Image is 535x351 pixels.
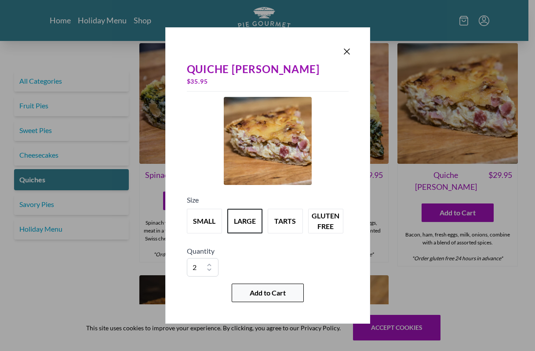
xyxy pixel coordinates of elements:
[187,75,349,88] div: $ 35.95
[250,288,286,298] span: Add to Cart
[268,209,303,233] button: Variant Swatch
[187,63,349,75] div: Quiche [PERSON_NAME]
[187,209,222,233] button: Variant Swatch
[227,209,262,233] button: Variant Swatch
[342,46,352,57] button: Close panel
[308,209,343,233] button: Variant Swatch
[232,284,304,302] button: Add to Cart
[187,246,349,256] h5: Quantity
[224,97,312,185] img: Product Image
[224,97,312,188] a: Product Image
[187,195,349,205] h5: Size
